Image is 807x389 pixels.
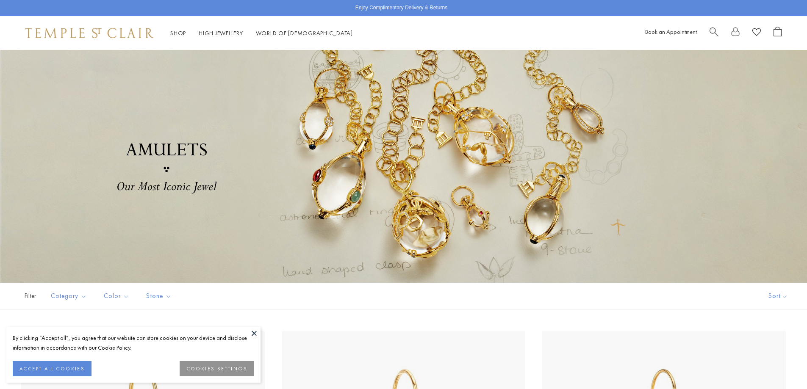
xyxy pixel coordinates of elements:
a: ShopShop [170,29,186,37]
button: Color [97,287,136,306]
div: By clicking “Accept all”, you agree that our website can store cookies on your device and disclos... [13,333,254,353]
button: ACCEPT ALL COOKIES [13,361,92,376]
a: High JewelleryHigh Jewellery [199,29,243,37]
nav: Main navigation [170,28,353,39]
span: Stone [142,291,178,301]
button: COOKIES SETTINGS [180,361,254,376]
button: Show sort by [749,283,807,309]
span: Color [100,291,136,301]
p: Enjoy Complimentary Delivery & Returns [355,4,447,12]
span: Category [47,291,93,301]
a: Book an Appointment [645,28,697,36]
button: Stone [140,287,178,306]
a: View Wishlist [752,27,761,40]
a: Search [710,27,718,40]
button: Category [44,287,93,306]
a: World of [DEMOGRAPHIC_DATA]World of [DEMOGRAPHIC_DATA] [256,29,353,37]
a: Open Shopping Bag [774,27,782,40]
iframe: Gorgias live chat messenger [765,349,799,381]
img: Temple St. Clair [25,28,153,38]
